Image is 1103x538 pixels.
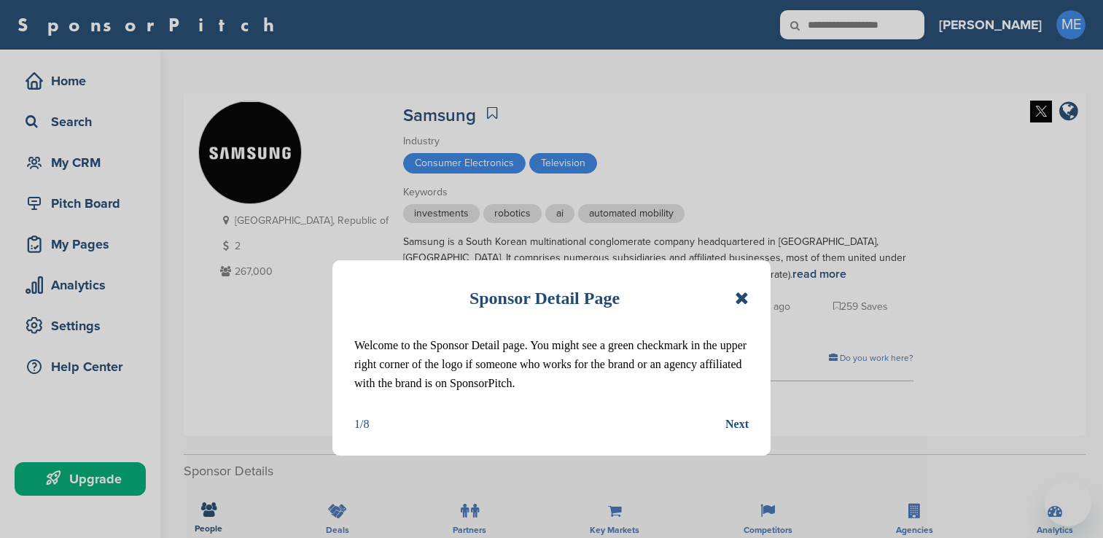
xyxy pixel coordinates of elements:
button: Next [725,415,749,434]
p: Welcome to the Sponsor Detail page. You might see a green checkmark in the upper right corner of ... [354,336,749,393]
div: 1/8 [354,415,369,434]
iframe: Button to launch messaging window [1045,480,1091,526]
h1: Sponsor Detail Page [469,282,620,314]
